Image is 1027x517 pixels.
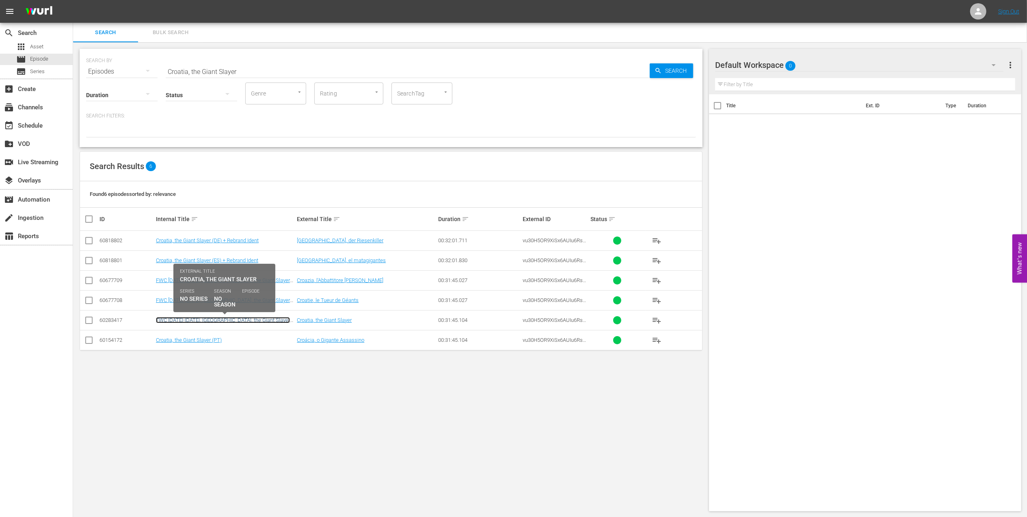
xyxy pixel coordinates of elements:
span: playlist_add [652,315,662,325]
div: 00:32:01.830 [438,257,520,263]
span: Search [662,63,693,78]
span: sort [608,215,616,223]
a: [GEOGRAPHIC_DATA], el matagigantes [297,257,386,263]
a: [GEOGRAPHIC_DATA], der Riesenkiller [297,237,383,243]
span: Bulk Search [143,28,198,37]
a: FWC [DATE]-[DATE], [GEOGRAPHIC_DATA], the Giant Slayer (FR) [156,297,293,309]
div: Episodes [86,60,158,83]
button: playlist_add [647,291,666,310]
div: External Title [297,214,435,224]
span: sort [333,215,340,223]
span: 6 [146,161,156,171]
div: Status [590,214,644,224]
p: Search Filters: [86,113,696,119]
div: 00:31:45.104 [438,317,520,323]
span: Asset [16,42,26,52]
span: vu30H5OR9XiSx6AUIu6Rs_POR [523,337,586,349]
span: vu30H5OR9XiSx6AUIu6Rs_DE [523,237,586,250]
button: playlist_add [647,231,666,250]
button: Open [296,88,303,96]
button: playlist_add [647,251,666,270]
a: Croatie, le Tueur de Géants [297,297,359,303]
button: more_vert [1005,55,1015,75]
span: Schedule [4,121,14,130]
span: Asset [30,43,43,51]
span: Episode [30,55,48,63]
span: Overlays [4,176,14,185]
span: Live Streaming [4,157,14,167]
span: Search [4,28,14,38]
div: Internal Title [156,214,294,224]
span: Reports [4,231,14,241]
span: Automation [4,195,14,204]
a: Croazia, l'Abbattitore [PERSON_NAME] [297,277,383,283]
div: 60818801 [99,257,154,263]
span: more_vert [1005,60,1015,70]
button: Open [442,88,450,96]
div: 00:31:45.027 [438,277,520,283]
div: 60677709 [99,277,154,283]
th: Duration [963,94,1012,117]
span: playlist_add [652,335,662,345]
div: External ID [523,216,588,222]
a: Croatia, the Giant Slayer [297,317,352,323]
span: vu30H5OR9XiSx6AUIu6Rs_ES [523,257,586,269]
div: 00:32:01.711 [438,237,520,243]
button: Search [650,63,693,78]
button: Open [373,88,381,96]
a: Croatia, the Giant Slayer (ES) + Rebrand Ident [156,257,258,263]
span: Search [78,28,133,37]
div: 60677708 [99,297,154,303]
a: Croatia, the Giant Slayer (PT) [156,337,222,343]
span: playlist_add [652,295,662,305]
span: Series [30,67,45,76]
a: FWC [DATE]-[DATE], [GEOGRAPHIC_DATA], the Giant Slayer (EN) [156,317,290,329]
button: Open Feedback Widget [1012,235,1027,283]
span: sort [462,215,469,223]
div: 00:31:45.104 [438,337,520,343]
span: subtitles [16,67,26,76]
th: Ext. ID [861,94,941,117]
div: Default Workspace [715,54,1003,76]
span: playlist_add [652,236,662,245]
div: ID [99,216,154,222]
a: FWC [DATE]-[DATE], [GEOGRAPHIC_DATA], the Giant Slayer (IT) [156,277,293,289]
span: Search Results [90,161,144,171]
div: 60283417 [99,317,154,323]
button: playlist_add [647,330,666,350]
button: playlist_add [647,311,666,330]
span: Create [4,84,14,94]
span: menu [5,7,15,16]
div: 60154172 [99,337,154,343]
span: 0 [785,57,796,74]
th: Type [941,94,963,117]
span: playlist_add [652,276,662,285]
a: Croatia, the Giant Slayer (DE) + Rebrand Ident [156,237,259,243]
span: Channels [4,102,14,112]
div: Duration [438,214,520,224]
span: Episode [16,54,26,64]
button: playlist_add [647,271,666,290]
span: playlist_add [652,256,662,265]
a: Croácia, o Gigante Assassino [297,337,364,343]
span: Ingestion [4,213,14,223]
span: vu30H5OR9XiSx6AUIu6Rs_ENG [523,317,586,329]
span: Found 6 episodes sorted by: relevance [90,191,176,197]
span: vu30H5OR9XiSx6AUIu6Rs_ITA [523,277,586,289]
span: sort [191,215,198,223]
img: ans4CAIJ8jUAAAAAAAAAAAAAAAAAAAAAAAAgQb4GAAAAAAAAAAAAAAAAAAAAAAAAJMjXAAAAAAAAAAAAAAAAAAAAAAAAgAT5G... [19,2,58,21]
div: 60818802 [99,237,154,243]
a: Sign Out [998,8,1019,15]
span: vu30H5OR9XiSx6AUIu6Rs_FR [523,297,586,309]
span: VOD [4,139,14,149]
th: Title [726,94,861,117]
div: 00:31:45.027 [438,297,520,303]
